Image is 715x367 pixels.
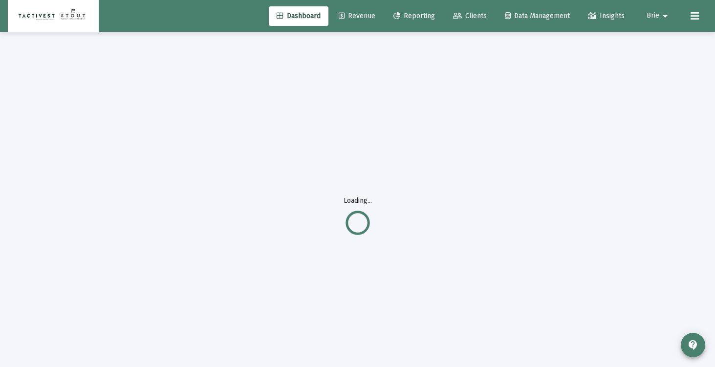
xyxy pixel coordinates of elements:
img: Dashboard [15,6,91,26]
mat-icon: arrow_drop_down [659,6,671,26]
a: Clients [445,6,495,26]
span: Revenue [339,12,375,20]
a: Insights [580,6,632,26]
mat-icon: contact_support [687,339,699,351]
a: Dashboard [269,6,328,26]
a: Data Management [497,6,578,26]
a: Reporting [386,6,443,26]
span: Reporting [393,12,435,20]
span: Clients [453,12,487,20]
a: Revenue [331,6,383,26]
span: Insights [588,12,625,20]
span: Brie [647,12,659,20]
span: Dashboard [277,12,321,20]
span: Data Management [505,12,570,20]
button: Brie [635,6,683,25]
